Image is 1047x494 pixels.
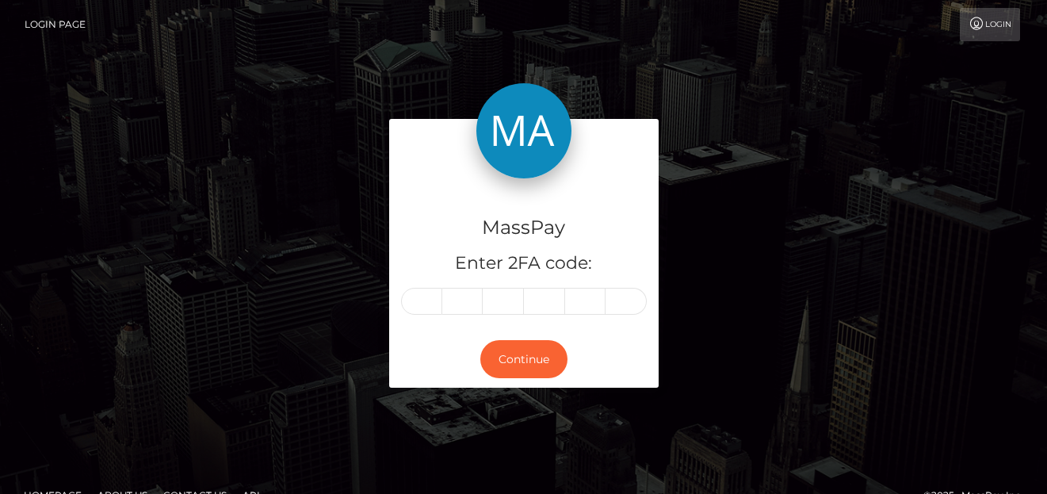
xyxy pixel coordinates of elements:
a: Login [960,8,1020,41]
button: Continue [480,340,567,379]
h5: Enter 2FA code: [401,251,647,276]
a: Login Page [25,8,86,41]
img: MassPay [476,83,571,178]
h4: MassPay [401,214,647,242]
